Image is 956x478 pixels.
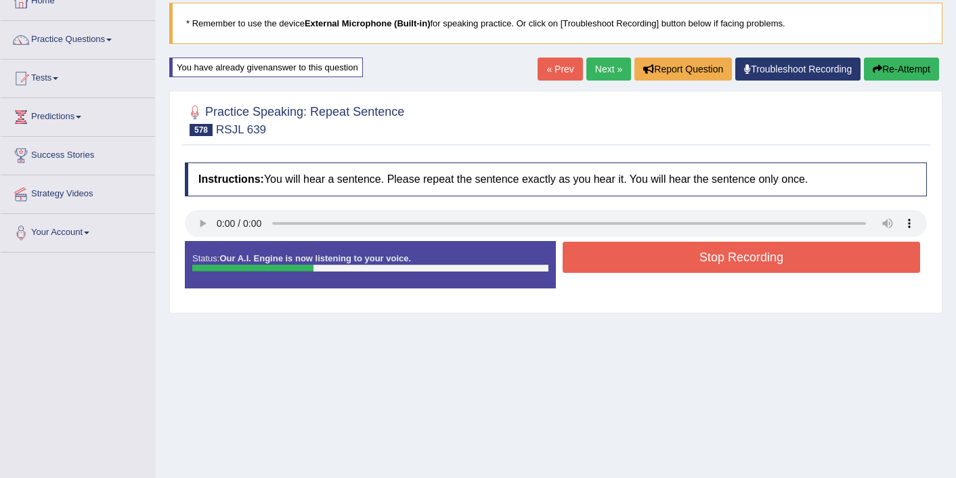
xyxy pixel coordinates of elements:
a: Troubleshoot Recording [735,58,861,81]
small: RSJL 639 [216,123,266,136]
strong: Our A.I. Engine is now listening to your voice. [219,253,411,263]
a: Your Account [1,214,155,248]
a: Practice Questions [1,21,155,55]
b: Instructions: [198,173,264,185]
a: Next » [586,58,631,81]
div: You have already given answer to this question [169,58,363,77]
h4: You will hear a sentence. Please repeat the sentence exactly as you hear it. You will hear the se... [185,162,927,196]
button: Stop Recording [563,242,920,273]
h2: Practice Speaking: Repeat Sentence [185,102,404,136]
a: Tests [1,60,155,93]
a: Success Stories [1,137,155,171]
div: Status: [185,241,556,288]
a: Strategy Videos [1,175,155,209]
blockquote: * Remember to use the device for speaking practice. Or click on [Troubleshoot Recording] button b... [169,3,942,44]
b: External Microphone (Built-in) [305,18,431,28]
a: « Prev [538,58,582,81]
button: Report Question [634,58,732,81]
a: Predictions [1,98,155,132]
button: Re-Attempt [864,58,939,81]
span: 578 [190,124,213,136]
